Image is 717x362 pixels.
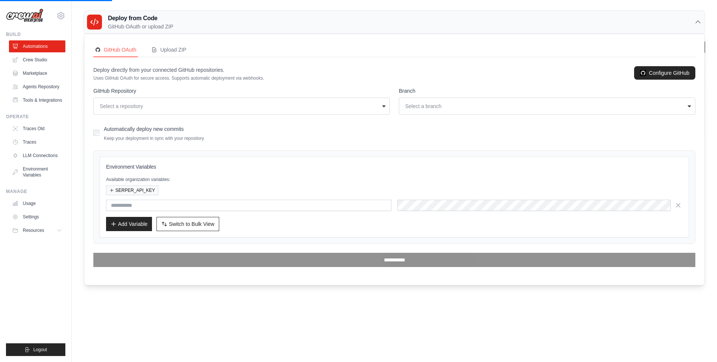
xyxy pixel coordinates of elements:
[100,102,379,110] div: Select a repository
[23,227,44,233] span: Resources
[6,343,65,356] button: Logout
[93,43,138,57] button: GitHubGitHub OAuth
[9,136,65,148] a: Traces
[84,40,250,50] h2: Automations Live
[93,43,695,57] nav: Deployment Source
[156,217,219,231] button: Switch to Bulk View
[9,150,65,162] a: LLM Connections
[108,14,173,23] h3: Deploy from Code
[405,102,685,110] div: Select a branch
[106,163,683,171] h3: Environment Variables
[150,43,188,57] button: Upload ZIP
[9,54,65,66] a: Crew Studio
[151,46,186,53] div: Upload ZIP
[95,46,136,53] div: GitHub OAuth
[9,123,65,135] a: Traces Old
[104,126,184,132] label: Automatically deploy new commits
[93,75,264,81] p: Uses GitHub OAuth for secure access. Supports automatic deployment via webhooks.
[9,211,65,223] a: Settings
[84,50,250,58] p: Manage and monitor your active crew automations from this dashboard.
[106,177,683,182] p: Available organization variables:
[680,326,717,362] iframe: Chat Widget
[6,188,65,194] div: Manage
[95,47,101,53] img: GitHub
[93,66,264,74] p: Deploy directly from your connected GitHub repositories.
[9,224,65,236] button: Resources
[33,347,47,353] span: Logout
[9,81,65,93] a: Agents Repository
[6,114,65,120] div: Operate
[106,185,158,195] button: SERPER_API_KEY
[640,70,646,76] img: GitHub
[6,9,43,23] img: Logo
[9,67,65,79] a: Marketplace
[108,23,173,30] p: GitHub OAuth or upload ZIP
[9,163,65,181] a: Environment Variables
[9,197,65,209] a: Usage
[106,217,152,231] button: Add Variable
[104,135,204,141] p: Keep your deployment in sync with your repository
[169,220,214,228] span: Switch to Bulk View
[6,31,65,37] div: Build
[9,40,65,52] a: Automations
[84,67,280,82] th: Crew
[634,66,695,80] a: Configure GitHub
[93,87,390,95] label: GitHub Repository
[399,87,695,95] label: Branch
[9,94,65,106] a: Tools & Integrations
